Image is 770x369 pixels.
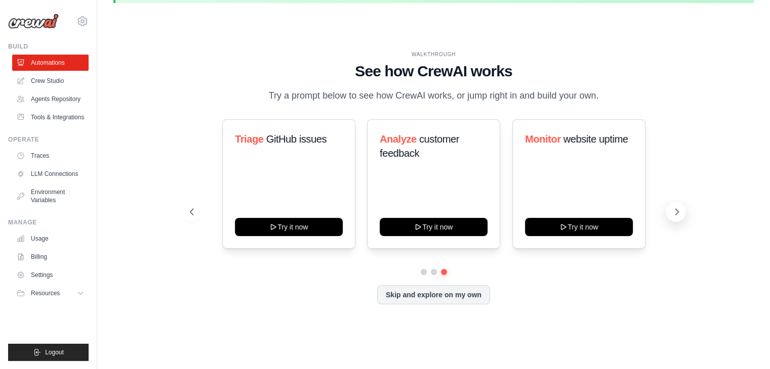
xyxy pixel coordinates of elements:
a: Automations [12,55,89,71]
a: LLM Connections [12,166,89,182]
button: Try it now [380,218,488,236]
div: Manage [8,218,89,226]
button: Try it now [525,218,633,236]
a: Crew Studio [12,73,89,89]
iframe: Chat Widget [719,320,770,369]
span: Resources [31,289,60,297]
div: Operate [8,135,89,144]
div: WALKTHROUGH [190,51,678,58]
span: Analyze [380,133,417,145]
h1: See how CrewAI works [190,62,678,80]
a: Environment Variables [12,184,89,208]
span: Monitor [525,133,561,145]
div: Build [8,42,89,51]
a: Agents Repository [12,91,89,107]
a: Usage [12,230,89,247]
span: customer feedback [380,133,459,159]
button: Try it now [235,218,343,236]
a: Billing [12,249,89,265]
a: Settings [12,267,89,283]
img: Logo [8,14,59,29]
p: Try a prompt below to see how CrewAI works, or jump right in and build your own. [264,88,604,103]
span: Triage [235,133,264,145]
span: Logout [45,348,64,356]
button: Skip and explore on my own [377,285,490,304]
a: Traces [12,148,89,164]
button: Resources [12,285,89,301]
span: website uptime [563,133,628,145]
button: Logout [8,344,89,361]
a: Tools & Integrations [12,109,89,125]
span: GitHub issues [266,133,326,145]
